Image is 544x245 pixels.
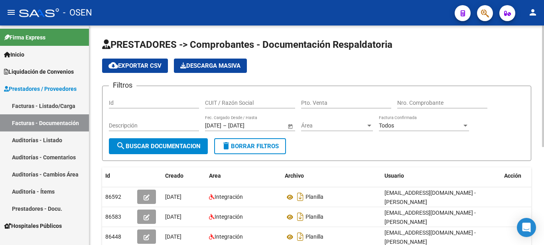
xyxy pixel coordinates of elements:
input: Fecha fin [228,122,267,129]
span: Planilla [306,194,323,200]
span: Hospitales Públicos [4,221,62,230]
span: Area [209,172,221,179]
span: Descarga Masiva [180,62,240,69]
span: [EMAIL_ADDRESS][DOMAIN_NAME] - [PERSON_NAME] [384,190,476,205]
span: Exportar CSV [108,62,162,69]
span: Acción [504,172,521,179]
mat-icon: search [116,141,126,151]
mat-icon: cloud_download [108,61,118,70]
span: Integración [215,214,243,220]
span: Integración [215,233,243,240]
span: Borrar Filtros [221,143,279,150]
span: - OSEN [63,4,92,22]
span: [EMAIL_ADDRESS][DOMAIN_NAME] - [PERSON_NAME] [384,229,476,245]
span: [DATE] [165,194,181,200]
i: Descargar documento [295,210,306,223]
button: Descarga Masiva [174,59,247,73]
div: Open Intercom Messenger [517,218,536,237]
span: [DATE] [165,233,181,240]
i: Descargar documento [295,230,306,243]
span: Buscar Documentacion [116,143,201,150]
span: Creado [165,172,183,179]
mat-icon: person [528,8,538,17]
span: Usuario [384,172,404,179]
span: Inicio [4,50,24,59]
span: Prestadores / Proveedores [4,84,77,93]
span: Integración [215,194,243,200]
input: Fecha inicio [205,122,221,129]
span: Planilla [306,234,323,240]
span: [DATE] [165,214,181,220]
span: Id [105,172,110,179]
span: Área [301,122,366,129]
span: Todos [379,122,394,129]
span: Firma Express [4,33,45,42]
datatable-header-cell: Id [102,167,134,184]
span: Planilla [306,214,323,220]
span: Archivo [285,172,304,179]
span: 86448 [105,233,121,240]
app-download-masive: Descarga masiva de comprobantes (adjuntos) [174,59,247,73]
datatable-header-cell: Creado [162,167,206,184]
span: Liquidación de Convenios [4,67,74,76]
span: 86592 [105,194,121,200]
button: Borrar Filtros [214,138,286,154]
datatable-header-cell: Acción [501,167,541,184]
span: [EMAIL_ADDRESS][DOMAIN_NAME] - [PERSON_NAME] [384,210,476,225]
span: – [223,122,227,129]
datatable-header-cell: Usuario [381,167,501,184]
i: Descargar documento [295,190,306,203]
span: 86583 [105,214,121,220]
button: Open calendar [286,122,294,130]
mat-icon: delete [221,141,231,151]
button: Exportar CSV [102,59,168,73]
button: Buscar Documentacion [109,138,208,154]
span: PRESTADORES -> Comprobantes - Documentación Respaldatoria [102,39,392,50]
mat-icon: menu [6,8,16,17]
datatable-header-cell: Archivo [282,167,381,184]
datatable-header-cell: Area [206,167,282,184]
h3: Filtros [109,80,136,91]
